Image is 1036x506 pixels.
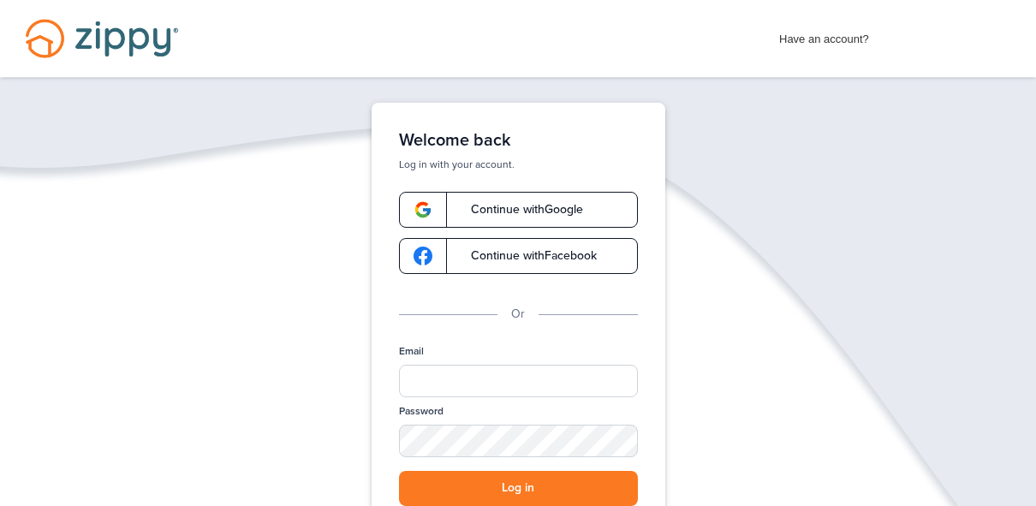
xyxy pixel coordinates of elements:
[399,404,444,419] label: Password
[399,365,638,397] input: Email
[414,247,432,265] img: google-logo
[399,192,638,228] a: google-logoContinue withGoogle
[454,204,583,216] span: Continue with Google
[399,158,638,171] p: Log in with your account.
[399,425,638,457] input: Password
[779,21,869,49] span: Have an account?
[414,200,432,219] img: google-logo
[399,471,638,506] button: Log in
[511,305,525,324] p: Or
[399,238,638,274] a: google-logoContinue withFacebook
[399,130,638,151] h1: Welcome back
[399,344,424,359] label: Email
[454,250,597,262] span: Continue with Facebook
